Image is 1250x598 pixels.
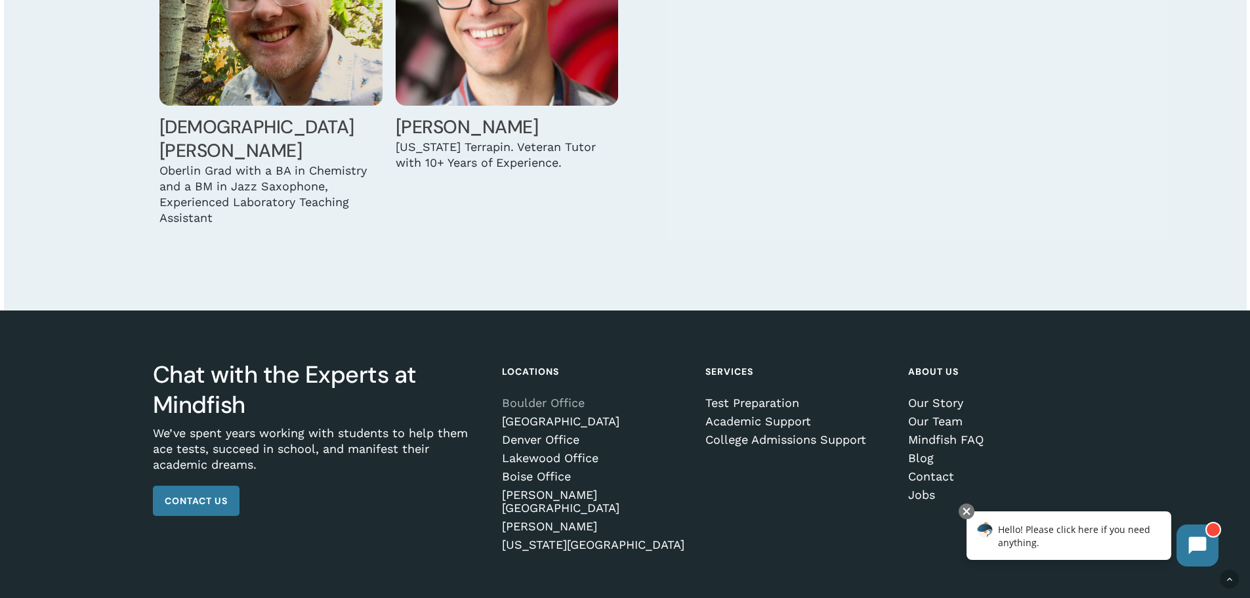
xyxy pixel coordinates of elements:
[908,470,1093,483] a: Contact
[502,520,686,533] a: [PERSON_NAME]
[159,163,383,226] div: Oberlin Grad with a BA in Chemistry and a BM in Jazz Saxophone, Experienced Laboratory Teaching A...
[165,494,228,507] span: Contact Us
[153,425,484,486] p: We’ve spent years working with students to help them ace tests, succeed in school, and manifest t...
[396,115,539,139] a: [PERSON_NAME]
[502,488,686,515] a: [PERSON_NAME][GEOGRAPHIC_DATA]
[908,360,1093,383] h4: About Us
[502,470,686,483] a: Boise Office
[502,433,686,446] a: Denver Office
[908,396,1093,410] a: Our Story
[705,415,890,428] a: Academic Support
[396,139,619,171] div: [US_STATE] Terrapin. Veteran Tutor with 10+ Years of Experience.
[153,486,240,516] a: Contact Us
[502,396,686,410] a: Boulder Office
[705,396,890,410] a: Test Preparation
[953,501,1232,580] iframe: Chatbot
[502,360,686,383] h4: Locations
[153,360,484,420] h3: Chat with the Experts at Mindfish
[908,452,1093,465] a: Blog
[705,360,890,383] h4: Services
[502,452,686,465] a: Lakewood Office
[159,115,354,163] a: [DEMOGRAPHIC_DATA][PERSON_NAME]
[705,433,890,446] a: College Admissions Support
[908,488,1093,502] a: Jobs
[908,433,1093,446] a: Mindfish FAQ
[502,415,686,428] a: [GEOGRAPHIC_DATA]
[502,538,686,551] a: [US_STATE][GEOGRAPHIC_DATA]
[908,415,1093,428] a: Our Team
